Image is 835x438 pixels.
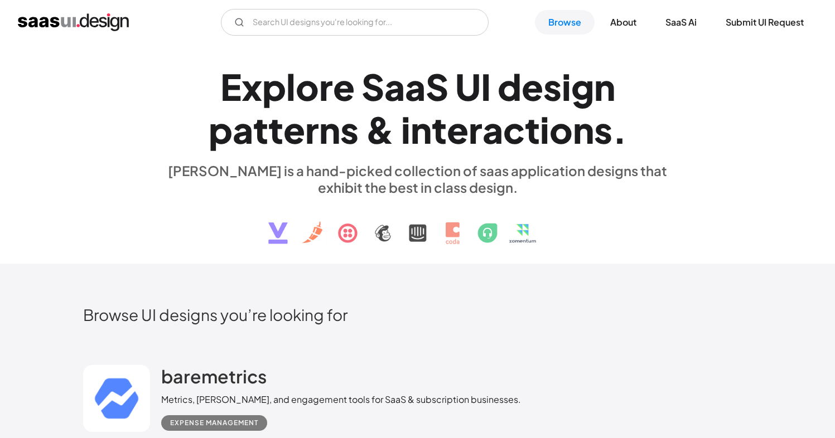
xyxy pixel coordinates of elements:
[405,65,426,108] div: a
[296,65,319,108] div: o
[161,365,267,393] a: baremetrics
[482,108,503,151] div: a
[18,13,129,31] a: home
[233,108,253,151] div: a
[333,65,355,108] div: e
[503,108,525,151] div: c
[365,108,394,151] div: &
[221,9,489,36] input: Search UI designs you're looking for...
[268,108,283,151] div: t
[522,65,543,108] div: e
[540,108,549,151] div: i
[549,108,573,151] div: o
[469,108,482,151] div: r
[426,65,448,108] div: S
[242,65,262,108] div: x
[597,10,650,35] a: About
[573,108,594,151] div: n
[161,365,267,387] h2: baremetrics
[612,108,627,151] div: .
[253,108,268,151] div: t
[481,65,491,108] div: I
[652,10,710,35] a: SaaS Ai
[562,65,571,108] div: i
[209,108,233,151] div: p
[543,65,562,108] div: s
[594,108,612,151] div: s
[319,65,333,108] div: r
[262,65,286,108] div: p
[712,10,817,35] a: Submit UI Request
[525,108,540,151] div: t
[249,196,587,254] img: text, icon, saas logo
[161,162,674,196] div: [PERSON_NAME] is a hand-picked collection of saas application designs that exhibit the best in cl...
[220,65,242,108] div: E
[83,305,752,324] h2: Browse UI designs you’re looking for
[305,108,319,151] div: r
[455,65,481,108] div: U
[286,65,296,108] div: l
[571,65,594,108] div: g
[161,65,674,151] h1: Explore SaaS UI design patterns & interactions.
[283,108,305,151] div: e
[319,108,340,151] div: n
[161,393,521,406] div: Metrics, [PERSON_NAME], and engagement tools for SaaS & subscription businesses.
[384,65,405,108] div: a
[447,108,469,151] div: e
[221,9,489,36] form: Email Form
[535,10,595,35] a: Browse
[498,65,522,108] div: d
[594,65,615,108] div: n
[361,65,384,108] div: S
[340,108,359,151] div: s
[401,108,411,151] div: i
[411,108,432,151] div: n
[432,108,447,151] div: t
[170,416,258,430] div: Expense Management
